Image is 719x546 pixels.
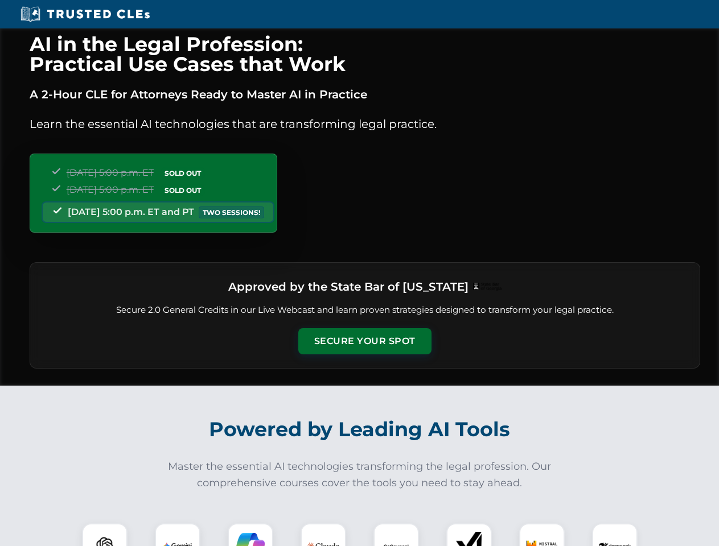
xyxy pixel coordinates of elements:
[67,184,154,195] span: [DATE] 5:00 p.m. ET
[30,34,700,74] h1: AI in the Legal Profession: Practical Use Cases that Work
[161,458,559,491] p: Master the essential AI technologies transforming the legal profession. Our comprehensive courses...
[298,328,432,354] button: Secure Your Spot
[161,167,205,179] span: SOLD OUT
[44,304,686,317] p: Secure 2.0 General Credits in our Live Webcast and learn proven strategies designed to transform ...
[161,184,205,196] span: SOLD OUT
[228,276,469,297] h3: Approved by the State Bar of [US_STATE]
[67,167,154,178] span: [DATE] 5:00 p.m. ET
[30,85,700,104] p: A 2-Hour CLE for Attorneys Ready to Master AI in Practice
[473,283,502,291] img: Logo
[17,6,153,23] img: Trusted CLEs
[30,115,700,133] p: Learn the essential AI technologies that are transforming legal practice.
[44,409,675,449] h2: Powered by Leading AI Tools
